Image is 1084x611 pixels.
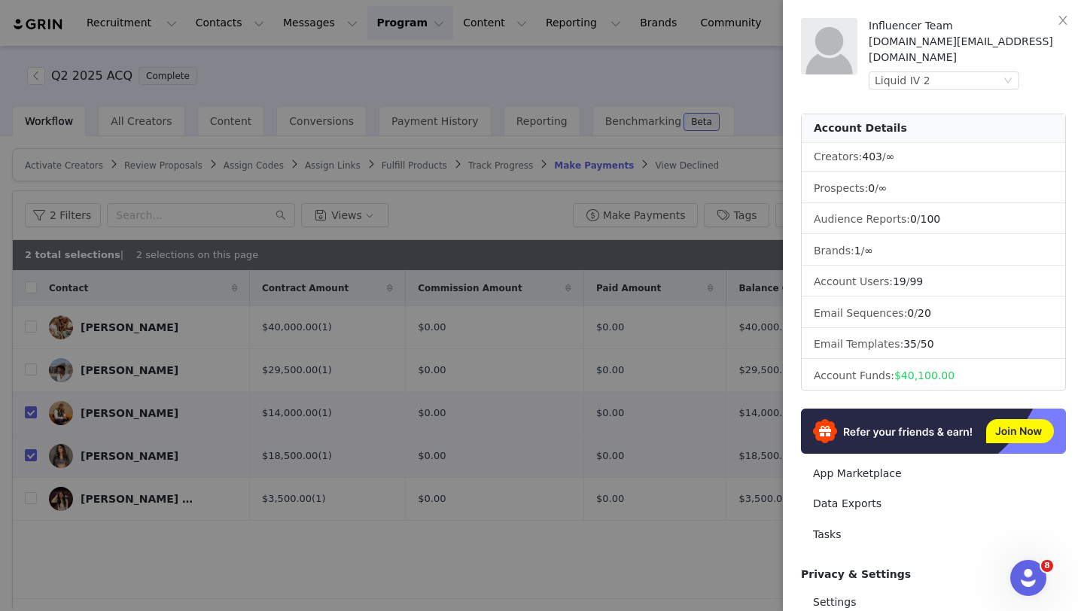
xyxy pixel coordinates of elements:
[869,34,1066,65] div: [DOMAIN_NAME][EMAIL_ADDRESS][DOMAIN_NAME]
[909,275,923,287] span: 99
[903,338,933,350] span: /
[802,175,1065,203] li: Prospects:
[801,409,1066,454] img: Refer & Earn
[814,120,1053,136] div: Account Details
[1041,560,1053,572] span: 8
[868,182,875,194] span: 0
[802,143,1065,172] li: Creators:
[854,245,873,257] span: /
[802,205,1065,234] li: Audience Reports: /
[869,18,1066,34] div: Influencer Team
[801,18,857,74] img: placeholder-profile.jpg
[862,150,894,163] span: /
[878,182,888,194] span: ∞
[886,150,895,163] span: ∞
[801,490,1066,518] a: Data Exports
[862,150,882,163] span: 403
[910,213,917,225] span: 0
[1010,560,1046,596] iframe: Intercom live chat
[801,460,1066,488] a: App Marketplace
[921,338,934,350] span: 50
[802,330,1065,359] li: Email Templates:
[864,245,873,257] span: ∞
[907,307,914,319] span: 0
[802,299,1065,328] li: Email Sequences:
[802,362,1065,390] li: Account Funds:
[893,275,923,287] span: /
[854,245,861,257] span: 1
[801,521,1066,549] a: Tasks
[801,568,911,580] span: Privacy & Settings
[875,72,930,89] div: Liquid IV 2
[918,307,931,319] span: 20
[868,182,887,194] span: /
[1057,14,1069,26] i: icon: close
[894,369,955,381] span: $40,100.00
[921,213,941,225] span: 100
[893,275,906,287] span: 19
[802,237,1065,266] li: Brands:
[907,307,930,319] span: /
[802,268,1065,296] li: Account Users:
[1003,76,1012,87] i: icon: down
[903,338,917,350] span: 35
